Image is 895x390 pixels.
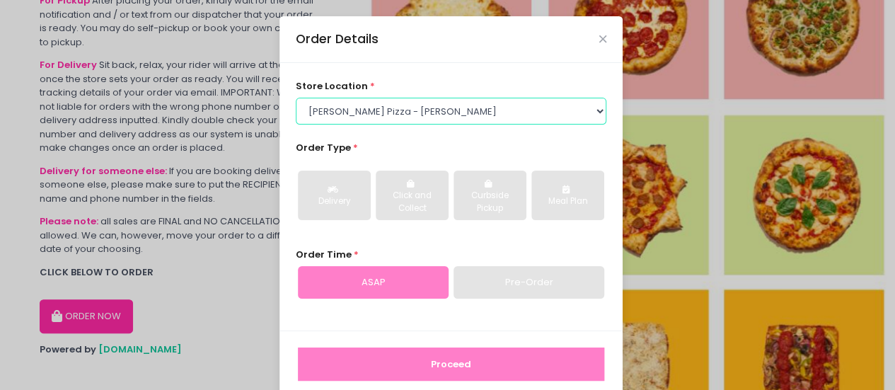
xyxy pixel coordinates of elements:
button: Meal Plan [531,171,604,220]
div: Click and Collect [386,190,439,214]
button: Delivery [298,171,371,220]
button: Curbside Pickup [454,171,526,220]
span: Order Time [296,248,352,261]
div: Curbside Pickup [463,190,516,214]
button: Close [599,35,606,42]
div: Order Details [296,30,379,48]
button: Proceed [298,348,604,382]
div: Delivery [308,195,361,208]
span: Order Type [296,141,351,154]
div: Meal Plan [541,195,594,208]
button: Click and Collect [376,171,449,220]
span: store location [296,79,368,93]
